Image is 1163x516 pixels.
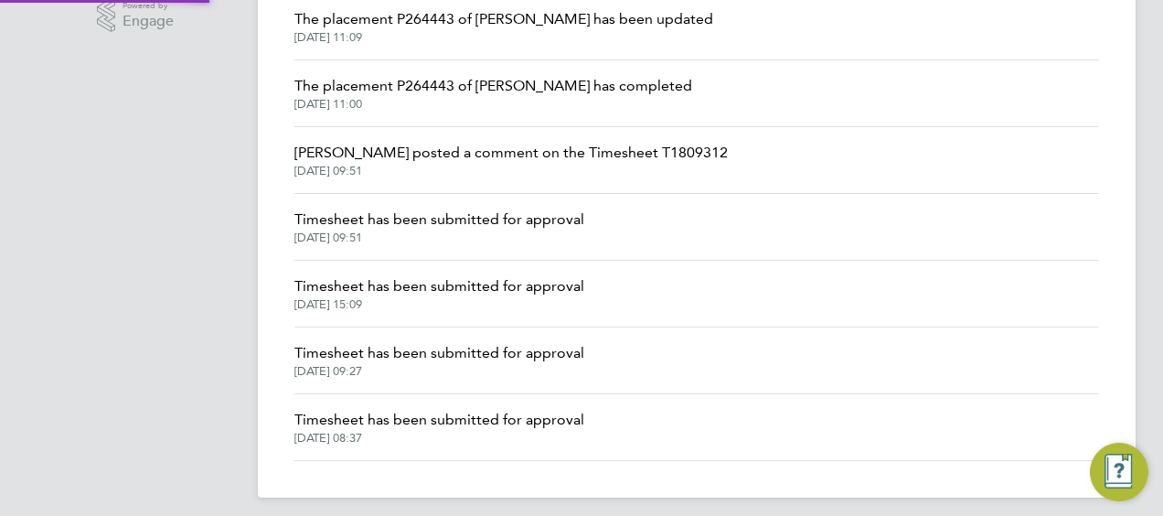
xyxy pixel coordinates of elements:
span: [DATE] 11:00 [294,97,692,112]
a: [PERSON_NAME] posted a comment on the Timesheet T1809312[DATE] 09:51 [294,142,728,178]
a: Timesheet has been submitted for approval[DATE] 09:27 [294,342,584,379]
span: The placement P264443 of [PERSON_NAME] has been updated [294,8,713,30]
span: [DATE] 15:09 [294,297,584,312]
span: [DATE] 09:51 [294,164,728,178]
button: Engage Resource Center [1090,443,1148,501]
a: The placement P264443 of [PERSON_NAME] has completed[DATE] 11:00 [294,75,692,112]
span: Timesheet has been submitted for approval [294,209,584,231]
span: The placement P264443 of [PERSON_NAME] has completed [294,75,692,97]
a: Timesheet has been submitted for approval[DATE] 08:37 [294,409,584,446]
span: [DATE] 09:27 [294,364,584,379]
span: [DATE] 08:37 [294,431,584,446]
span: [DATE] 11:09 [294,30,713,45]
a: Timesheet has been submitted for approval[DATE] 09:51 [294,209,584,245]
span: Engage [123,14,174,29]
span: Timesheet has been submitted for approval [294,275,584,297]
span: [PERSON_NAME] posted a comment on the Timesheet T1809312 [294,142,728,164]
span: Timesheet has been submitted for approval [294,342,584,364]
a: Timesheet has been submitted for approval[DATE] 15:09 [294,275,584,312]
span: [DATE] 09:51 [294,231,584,245]
span: Timesheet has been submitted for approval [294,409,584,431]
a: The placement P264443 of [PERSON_NAME] has been updated[DATE] 11:09 [294,8,713,45]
